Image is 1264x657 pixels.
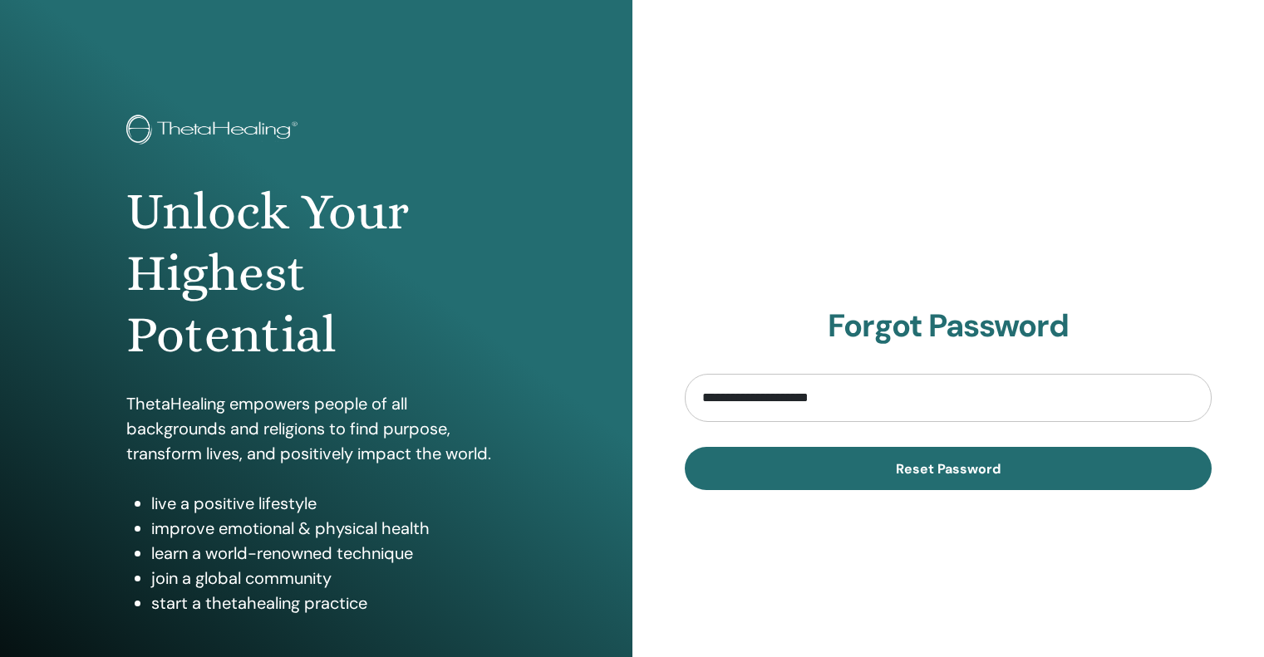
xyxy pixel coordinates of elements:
[126,391,506,466] p: ThetaHealing empowers people of all backgrounds and religions to find purpose, transform lives, a...
[896,460,1001,478] span: Reset Password
[151,541,506,566] li: learn a world-renowned technique
[126,181,506,366] h1: Unlock Your Highest Potential
[685,447,1212,490] button: Reset Password
[151,566,506,591] li: join a global community
[151,516,506,541] li: improve emotional & physical health
[685,307,1212,346] h2: Forgot Password
[151,591,506,615] li: start a thetahealing practice
[151,491,506,516] li: live a positive lifestyle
